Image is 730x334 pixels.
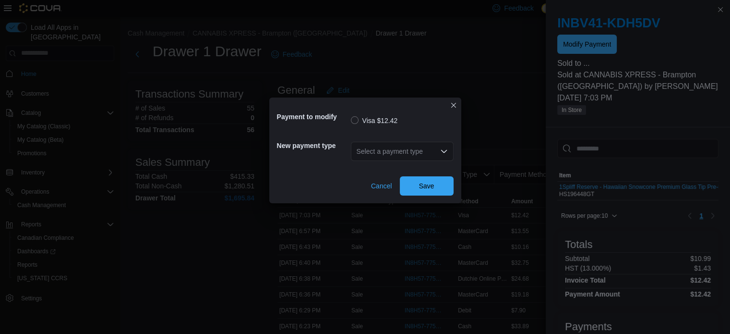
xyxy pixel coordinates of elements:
[277,107,349,126] h5: Payment to modify
[371,181,392,191] span: Cancel
[440,148,448,155] button: Open list of options
[367,176,396,196] button: Cancel
[448,99,459,111] button: Closes this modal window
[351,115,398,126] label: Visa $12.42
[277,136,349,155] h5: New payment type
[419,181,434,191] span: Save
[357,146,358,157] input: Accessible screen reader label
[400,176,454,196] button: Save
